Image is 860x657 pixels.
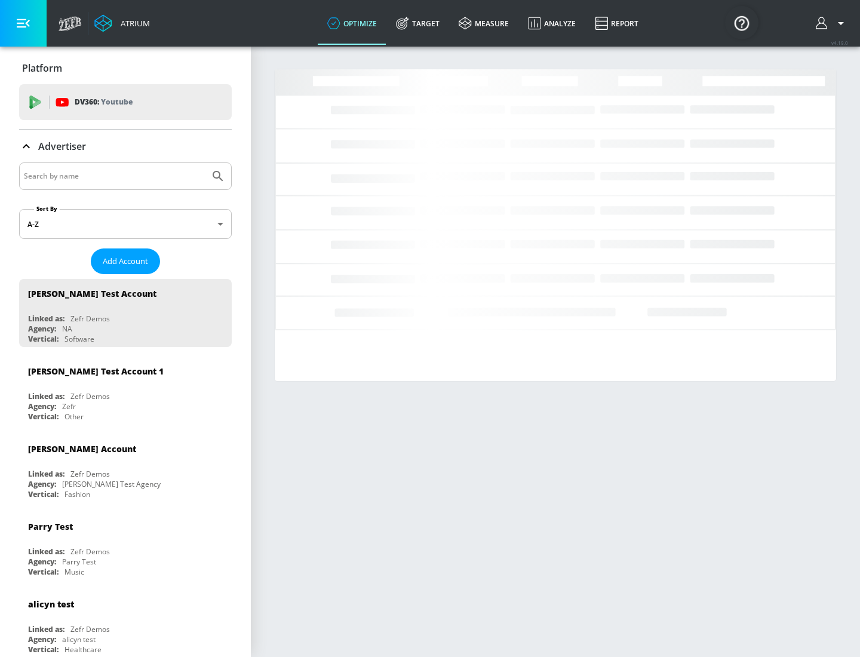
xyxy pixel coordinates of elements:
[94,14,150,32] a: Atrium
[22,62,62,75] p: Platform
[318,2,386,45] a: optimize
[70,547,110,557] div: Zefr Demos
[28,547,64,557] div: Linked as:
[28,479,56,489] div: Agency:
[64,567,84,577] div: Music
[19,84,232,120] div: DV360: Youtube
[62,634,96,644] div: alicyn test
[28,469,64,479] div: Linked as:
[28,557,56,567] div: Agency:
[64,412,84,422] div: Other
[28,324,56,334] div: Agency:
[585,2,648,45] a: Report
[449,2,518,45] a: measure
[24,168,205,184] input: Search by name
[70,314,110,324] div: Zefr Demos
[19,51,232,85] div: Platform
[28,334,59,344] div: Vertical:
[34,205,60,213] label: Sort By
[28,598,74,610] div: alicyn test
[19,434,232,502] div: [PERSON_NAME] AccountLinked as:Zefr DemosAgency:[PERSON_NAME] Test AgencyVertical:Fashion
[75,96,133,109] p: DV360:
[19,279,232,347] div: [PERSON_NAME] Test AccountLinked as:Zefr DemosAgency:NAVertical:Software
[70,391,110,401] div: Zefr Demos
[19,512,232,580] div: Parry TestLinked as:Zefr DemosAgency:Parry TestVertical:Music
[103,254,148,268] span: Add Account
[386,2,449,45] a: Target
[725,6,758,39] button: Open Resource Center
[64,334,94,344] div: Software
[518,2,585,45] a: Analyze
[19,130,232,163] div: Advertiser
[28,412,59,422] div: Vertical:
[62,557,96,567] div: Parry Test
[28,634,56,644] div: Agency:
[91,248,160,274] button: Add Account
[101,96,133,108] p: Youtube
[116,18,150,29] div: Atrium
[64,489,90,499] div: Fashion
[62,324,72,334] div: NA
[28,443,136,455] div: [PERSON_NAME] Account
[28,366,164,377] div: [PERSON_NAME] Test Account 1
[19,209,232,239] div: A-Z
[28,489,59,499] div: Vertical:
[28,288,156,299] div: [PERSON_NAME] Test Account
[62,401,76,412] div: Zefr
[28,521,73,532] div: Parry Test
[28,401,56,412] div: Agency:
[28,644,59,655] div: Vertical:
[70,624,110,634] div: Zefr Demos
[831,39,848,46] span: v 4.19.0
[28,567,59,577] div: Vertical:
[28,391,64,401] div: Linked as:
[64,644,102,655] div: Healthcare
[19,357,232,425] div: [PERSON_NAME] Test Account 1Linked as:Zefr DemosAgency:ZefrVertical:Other
[38,140,86,153] p: Advertiser
[28,624,64,634] div: Linked as:
[70,469,110,479] div: Zefr Demos
[62,479,161,489] div: [PERSON_NAME] Test Agency
[28,314,64,324] div: Linked as:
